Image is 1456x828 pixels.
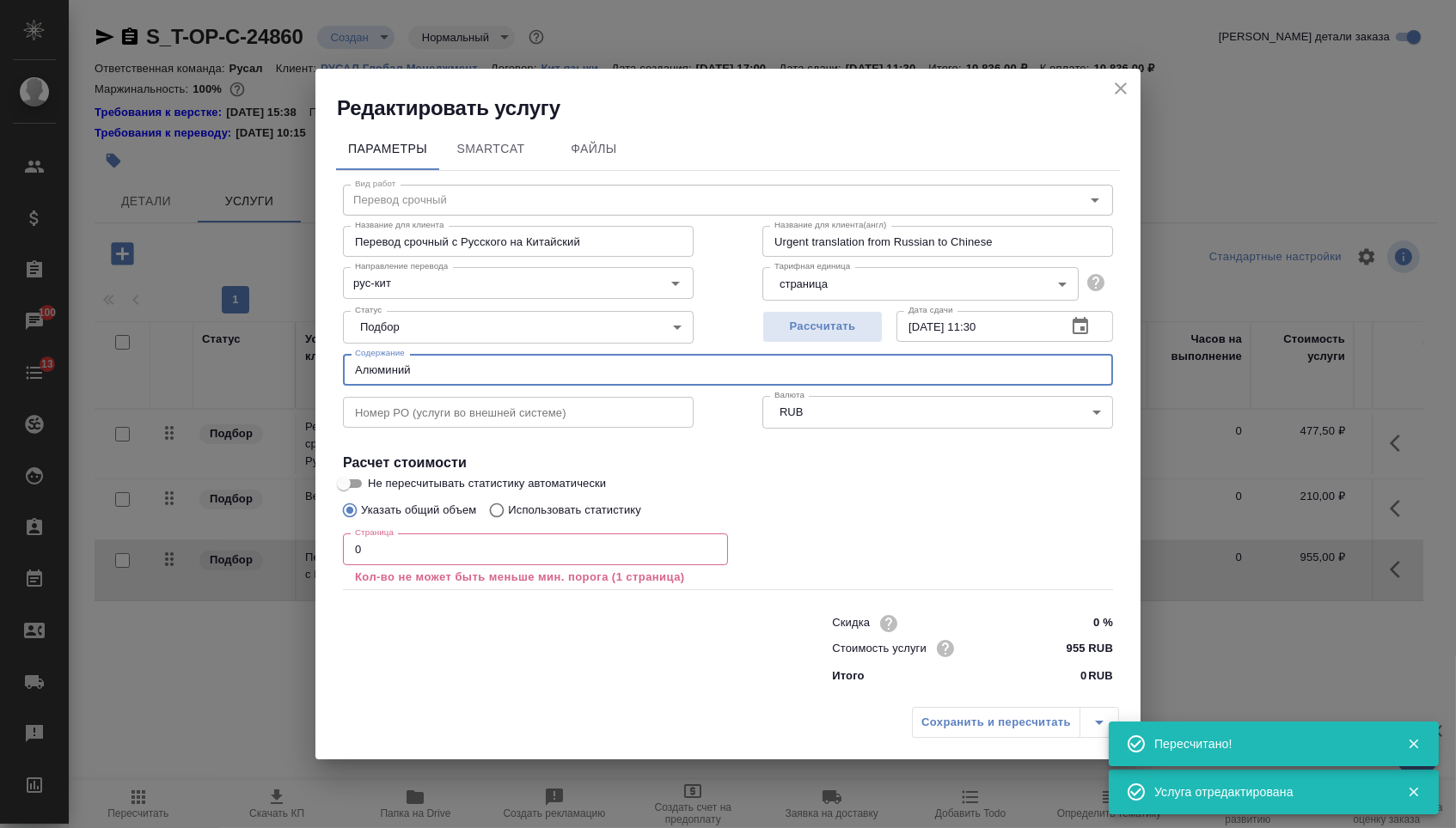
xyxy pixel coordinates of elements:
[1049,636,1113,661] input: ✎ Введи что-нибудь
[762,396,1113,429] div: RUB
[1108,76,1134,101] button: close
[1080,667,1086,685] p: 0
[355,569,716,586] p: Кол-во не может быть меньше мин. порога (1 страница)
[1049,611,1113,636] input: ✎ Введи что-нибудь
[553,138,635,160] span: Файлы
[832,667,864,685] p: Итого
[1154,783,1381,801] div: Услуга отредактирована
[337,94,1141,122] h2: Редактировать услугу
[1396,784,1431,800] button: Закрыть
[832,614,870,631] p: Скидка
[762,311,883,343] button: Рассчитать
[774,405,808,419] button: RUB
[832,640,927,657] p: Стоимость услуги
[508,502,641,519] p: Использовать статистику
[1396,736,1431,752] button: Закрыть
[343,453,1113,473] h4: Расчет стоимости
[762,267,1079,300] div: страница
[774,277,833,291] button: страница
[664,271,688,295] button: Open
[450,138,532,160] span: SmartCat
[912,707,1119,738] div: split button
[343,311,694,344] div: Подбор
[346,138,429,160] span: Параметры
[772,317,873,337] span: Рассчитать
[355,320,405,334] button: Подбор
[361,502,476,519] p: Указать общий объем
[368,475,606,492] span: Не пересчитывать статистику автоматически
[1088,667,1113,685] p: RUB
[1154,735,1381,752] div: Пересчитано!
